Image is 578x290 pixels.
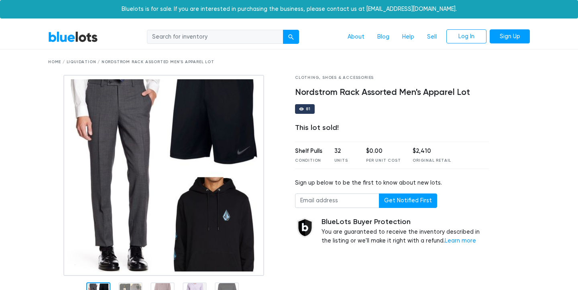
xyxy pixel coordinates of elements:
[366,147,401,156] div: $0.00
[306,107,311,111] div: 81
[446,29,486,44] a: Log In
[295,179,489,187] div: Sign up below to be the first to know about new lots.
[413,158,451,164] div: Original Retail
[48,59,530,65] div: Home / Liquidation / Nordstrom Rack Assorted Men's Apparel Lot
[366,158,401,164] div: Per Unit Cost
[63,75,264,276] img: cab9785f-ef59-4e2b-b7d5-6da6cf1e1739-1592549014.jpg
[295,158,322,164] div: Condition
[322,218,489,226] h5: BlueLots Buyer Protection
[334,147,354,156] div: 32
[295,75,489,81] div: Clothing, Shoes & Accessories
[396,29,421,45] a: Help
[490,29,530,44] a: Sign Up
[295,218,315,238] img: buyer_protection_shield-3b65640a83011c7d3ede35a8e5a80bfdfaa6a97447f0071c1475b91a4b0b3d01.png
[48,31,98,43] a: BlueLots
[334,158,354,164] div: Units
[379,193,437,208] button: Get Notified First
[421,29,443,45] a: Sell
[295,87,489,98] h4: Nordstrom Rack Assorted Men's Apparel Lot
[295,193,379,208] input: Email address
[295,123,489,132] div: This lot sold!
[445,237,476,244] a: Learn more
[413,147,451,156] div: $2,410
[147,30,283,44] input: Search for inventory
[341,29,371,45] a: About
[371,29,396,45] a: Blog
[295,147,322,156] div: Shelf Pulls
[322,218,489,245] div: You are guaranteed to receive the inventory described in the listing or we'll make it right with ...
